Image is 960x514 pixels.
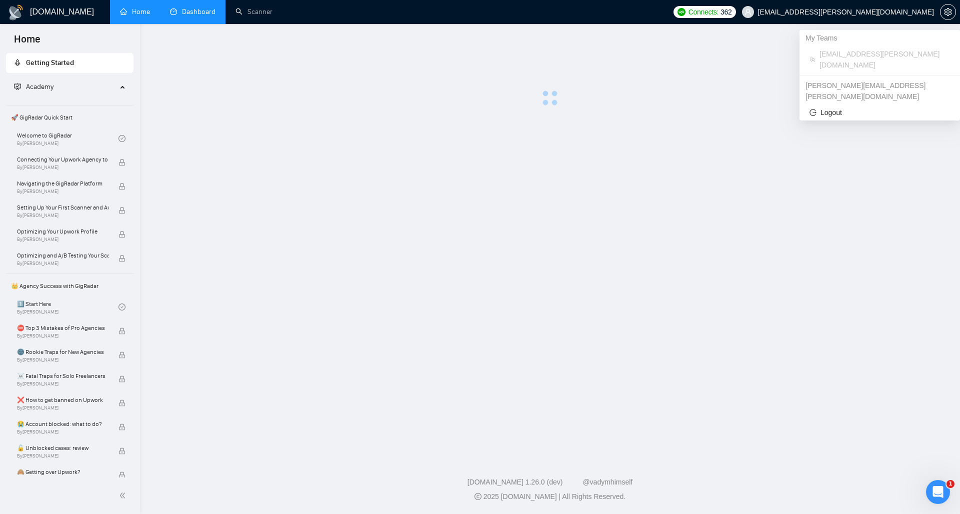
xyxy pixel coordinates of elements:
span: logout [809,109,816,116]
li: Getting Started [6,53,133,73]
span: By [PERSON_NAME] [17,381,108,387]
span: ❌ How to get banned on Upwork [17,395,108,405]
a: @vadymhimself [582,478,632,486]
div: My Teams [799,30,960,46]
span: By [PERSON_NAME] [17,357,108,363]
span: Connects: [688,6,718,17]
span: 🔓 Unblocked cases: review [17,443,108,453]
span: By [PERSON_NAME] [17,236,108,242]
span: Navigating the GigRadar Platform [17,178,108,188]
span: 1 [946,480,954,488]
span: check-circle [118,135,125,142]
img: logo [8,4,24,20]
span: Getting Started [26,58,74,67]
span: rocket [14,59,21,66]
span: check-circle [118,303,125,310]
iframe: Intercom live chat [926,480,950,504]
span: lock [118,423,125,430]
span: copyright [474,493,481,500]
span: lock [118,375,125,382]
span: By [PERSON_NAME] [17,477,108,483]
span: lock [118,255,125,262]
img: upwork-logo.png [677,8,685,16]
span: 😭 Account blocked: what to do? [17,419,108,429]
span: By [PERSON_NAME] [17,188,108,194]
span: [EMAIL_ADDRESS][PERSON_NAME][DOMAIN_NAME] [819,48,950,70]
span: 🌚 Rookie Traps for New Agencies [17,347,108,357]
span: 🙈 Getting over Upwork? [17,467,108,477]
span: double-left [119,490,129,500]
span: lock [118,207,125,214]
span: 👑 Agency Success with GigRadar [7,276,132,296]
span: setting [940,8,955,16]
a: Welcome to GigRadarBy[PERSON_NAME] [17,127,118,149]
span: lock [118,327,125,334]
a: dashboardDashboard [170,7,215,16]
span: Logout [809,107,950,118]
span: lock [118,471,125,478]
a: 1️⃣ Start HereBy[PERSON_NAME] [17,296,118,318]
span: Home [6,32,48,53]
div: hariprasad.b@naethra.com [799,77,960,104]
button: setting [940,4,956,20]
span: 🚀 GigRadar Quick Start [7,107,132,127]
span: ⛔ Top 3 Mistakes of Pro Agencies [17,323,108,333]
div: 2025 [DOMAIN_NAME] | All Rights Reserved. [148,491,952,502]
span: By [PERSON_NAME] [17,453,108,459]
span: lock [118,447,125,454]
span: team [809,56,815,62]
span: Setting Up Your First Scanner and Auto-Bidder [17,202,108,212]
span: lock [118,399,125,406]
span: lock [118,159,125,166]
a: homeHome [120,7,150,16]
span: Academy [14,82,53,91]
span: By [PERSON_NAME] [17,164,108,170]
span: Academy [26,82,53,91]
span: 362 [720,6,731,17]
span: Optimizing and A/B Testing Your Scanner for Better Results [17,250,108,260]
span: Optimizing Your Upwork Profile [17,226,108,236]
span: fund-projection-screen [14,83,21,90]
span: lock [118,183,125,190]
span: lock [118,351,125,358]
span: By [PERSON_NAME] [17,260,108,266]
span: By [PERSON_NAME] [17,212,108,218]
a: [DOMAIN_NAME] 1.26.0 (dev) [467,478,563,486]
span: lock [118,231,125,238]
span: By [PERSON_NAME] [17,429,108,435]
span: ☠️ Fatal Traps for Solo Freelancers [17,371,108,381]
a: searchScanner [235,7,272,16]
span: user [744,8,751,15]
a: setting [940,8,956,16]
span: By [PERSON_NAME] [17,333,108,339]
span: By [PERSON_NAME] [17,405,108,411]
span: Connecting Your Upwork Agency to GigRadar [17,154,108,164]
